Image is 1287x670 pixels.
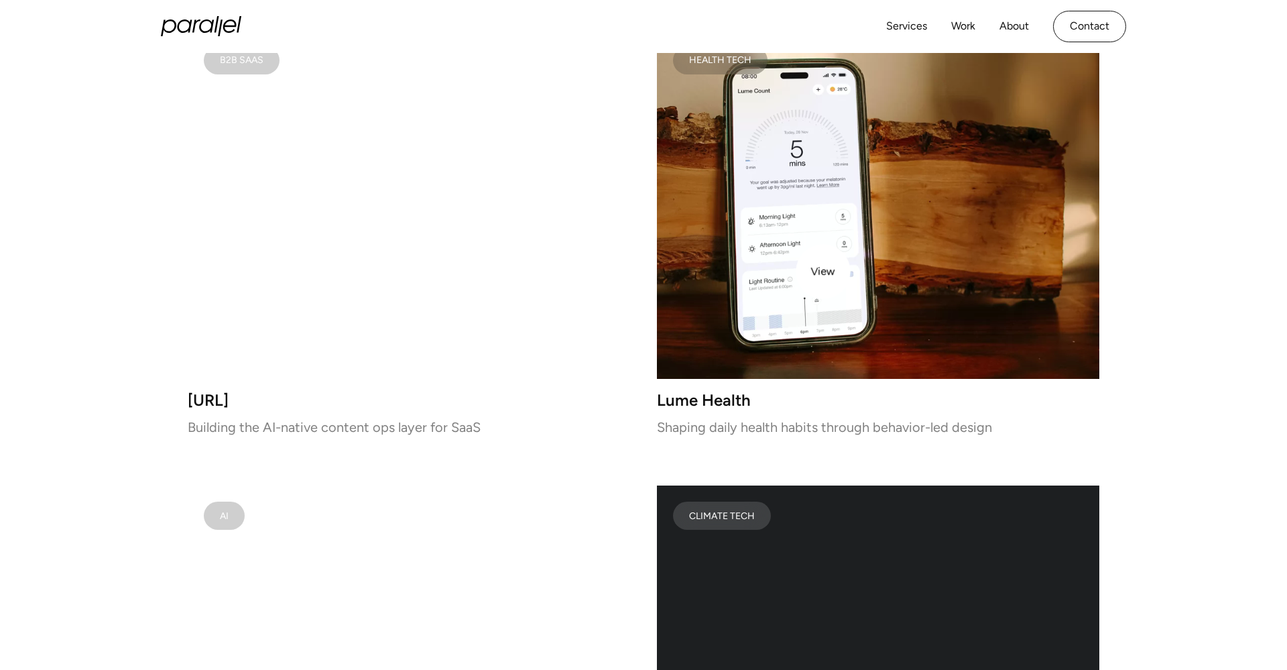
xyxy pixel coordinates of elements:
[220,57,263,64] div: B2B SAAS
[886,17,927,36] a: Services
[1053,11,1126,42] a: Contact
[188,395,630,406] h3: [URL]
[657,423,1099,432] p: Shaping daily health habits through behavior-led design
[161,16,241,36] a: home
[689,512,755,519] div: Climate Tech
[951,17,975,36] a: Work
[657,395,1099,406] h3: Lume Health
[188,30,630,433] a: B2B SAAS[URL]Building the AI-native content ops layer for SaaS
[689,57,751,64] div: Health Tech
[999,17,1029,36] a: About
[657,30,1099,433] a: Health TechLume HealthShaping daily health habits through behavior-led design
[220,512,229,519] div: AI
[188,423,630,432] p: Building the AI-native content ops layer for SaaS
